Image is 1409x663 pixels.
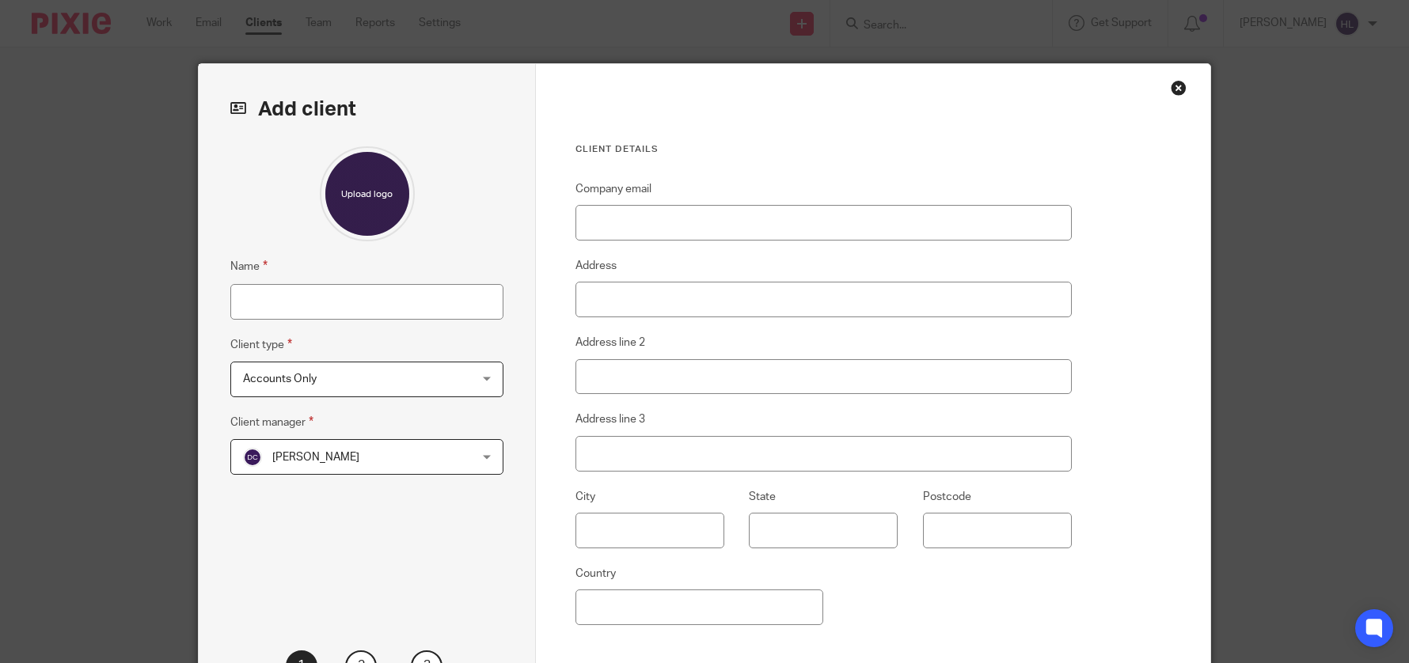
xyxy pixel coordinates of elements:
[230,335,292,354] label: Client type
[272,452,359,463] span: [PERSON_NAME]
[575,258,617,274] label: Address
[230,257,268,275] label: Name
[230,96,503,123] h2: Add client
[230,413,313,431] label: Client manager
[923,489,971,505] label: Postcode
[575,411,645,427] label: Address line 3
[575,566,616,582] label: Country
[575,335,645,350] label: Address line 2
[243,448,262,467] img: svg%3E
[575,143,1072,156] h3: Client details
[243,373,317,385] span: Accounts Only
[1171,80,1187,96] div: Close this dialog window
[575,181,651,197] label: Company email
[749,489,776,505] label: State
[575,489,595,505] label: City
